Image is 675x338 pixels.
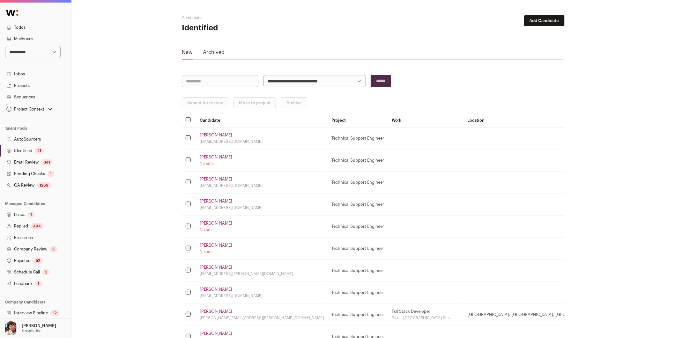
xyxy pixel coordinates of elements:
div: [EMAIL_ADDRESS][PERSON_NAME][DOMAIN_NAME] [200,271,324,276]
a: [PERSON_NAME] [200,331,232,336]
div: 341 [41,159,53,165]
a: [PERSON_NAME] [200,243,232,248]
div: 52 [33,257,43,264]
div: 494 [31,223,43,229]
td: Full Stack Developer [388,303,464,326]
div: 1 [28,211,34,218]
p: Hospitable [22,328,41,334]
a: New [182,49,193,59]
td: Technical Support Engineer [328,259,388,281]
a: [PERSON_NAME] [200,287,232,292]
div: [EMAIL_ADDRESS][DOMAIN_NAME] [200,183,324,188]
th: Project [328,113,388,127]
td: Technical Support Engineer [328,171,388,193]
a: [PERSON_NAME] [200,177,232,182]
a: [PERSON_NAME] [200,221,232,226]
th: Work [388,113,464,127]
div: 5 [50,246,57,252]
td: Technical Support Engineer [328,193,388,215]
th: Candidate [196,113,328,127]
td: Technical Support Engineer [328,215,388,237]
h1: Identified [182,23,309,33]
div: 1 [35,280,42,287]
td: Technical Support Engineer [328,281,388,303]
td: Technical Support Engineer [328,303,388,326]
div: Dinc – [GEOGRAPHIC_DATA] Sen... [392,315,460,320]
a: [PERSON_NAME] [200,265,232,270]
td: Technical Support Engineer [328,149,388,171]
div: [EMAIL_ADDRESS][DOMAIN_NAME] [200,293,324,298]
a: [PERSON_NAME] [200,309,232,314]
button: Add Candidate [524,15,565,26]
div: [PERSON_NAME][EMAIL_ADDRESS][PERSON_NAME][DOMAIN_NAME] [200,315,324,320]
div: No email [200,249,324,254]
div: 1269 [37,182,51,188]
td: [GEOGRAPHIC_DATA], [GEOGRAPHIC_DATA], [GEOGRAPHIC_DATA] [464,303,634,326]
div: 12 [50,310,59,316]
div: [EMAIL_ADDRESS][DOMAIN_NAME] [200,205,324,210]
a: [PERSON_NAME] [200,133,232,138]
h2: Candidates [182,15,309,20]
button: Open dropdown [3,321,57,335]
p: [PERSON_NAME] [22,323,56,328]
td: Technical Support Engineer [328,127,388,149]
a: [PERSON_NAME] [200,199,232,204]
div: [EMAIL_ADDRESS][DOMAIN_NAME] [200,139,324,144]
a: Archived [203,49,225,59]
img: Wellfound [3,6,22,19]
div: No email [200,161,324,166]
td: Technical Support Engineer [328,237,388,259]
button: Open dropdown [5,105,53,114]
div: 1 [48,171,54,177]
div: No email [200,227,324,232]
img: 14759586-medium_jpg [4,321,18,335]
th: Location [464,113,634,127]
div: Project Context [5,107,44,112]
div: 21 [35,148,44,154]
div: 3 [42,269,50,275]
a: [PERSON_NAME] [200,155,232,160]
